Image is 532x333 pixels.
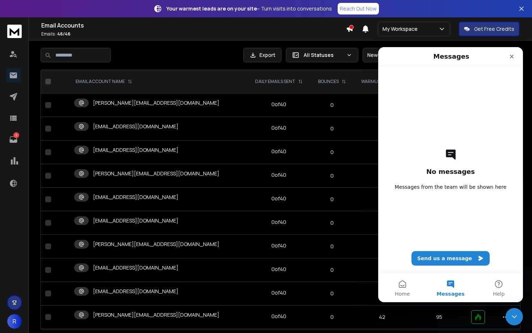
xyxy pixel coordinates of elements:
[353,164,411,188] td: 41
[243,48,282,62] button: Export
[93,193,178,201] p: [EMAIL_ADDRESS][DOMAIN_NAME]
[93,170,219,177] p: [PERSON_NAME][EMAIL_ADDRESS][DOMAIN_NAME]
[93,264,178,271] p: [EMAIL_ADDRESS][DOMAIN_NAME]
[353,117,411,141] td: 45
[271,148,286,155] div: 0 of 40
[315,243,349,250] p: 0
[41,31,346,37] p: Emails :
[353,93,411,117] td: 49
[340,5,377,12] p: Reach Out Now
[506,308,523,325] iframe: Intercom live chat
[318,79,339,84] p: BOUNCES
[93,241,219,248] p: [PERSON_NAME][EMAIL_ADDRESS][DOMAIN_NAME]
[474,25,514,33] p: Get Free Credits
[353,141,411,164] td: 27
[271,101,286,108] div: 0 of 40
[93,217,178,224] p: [EMAIL_ADDRESS][DOMAIN_NAME]
[353,258,411,282] td: 31
[315,125,349,132] p: 0
[353,211,411,235] td: 41
[315,290,349,297] p: 0
[315,149,349,156] p: 0
[93,99,219,107] p: [PERSON_NAME][EMAIL_ADDRESS][DOMAIN_NAME]
[271,313,286,320] div: 0 of 40
[338,3,379,14] a: Reach Out Now
[271,242,286,249] div: 0 of 40
[7,314,22,329] button: R
[255,79,295,84] p: DAILY EMAILS SENT
[271,124,286,132] div: 0 of 40
[13,132,19,138] p: 2
[57,31,71,37] span: 46 / 46
[363,48,410,62] button: Newest
[315,196,349,203] p: 0
[271,218,286,226] div: 0 of 40
[353,235,411,258] td: 21
[315,101,349,109] p: 0
[93,146,178,154] p: [EMAIL_ADDRESS][DOMAIN_NAME]
[315,172,349,179] p: 0
[459,22,519,36] button: Get Free Credits
[76,79,132,84] div: EMAIL ACCOUNT NAME
[271,266,286,273] div: 0 of 40
[315,266,349,274] p: 0
[271,289,286,296] div: 0 of 40
[315,219,349,226] p: 0
[378,47,523,302] iframe: Intercom live chat
[271,195,286,202] div: 0 of 40
[166,5,257,12] strong: Your warmest leads are on your site
[93,288,178,295] p: [EMAIL_ADDRESS][DOMAIN_NAME]
[304,51,343,59] p: All Statuses
[411,305,467,329] td: 95
[353,305,411,329] td: 42
[6,132,21,147] a: 2
[271,171,286,179] div: 0 of 40
[41,21,346,30] h1: Email Accounts
[383,25,421,33] p: My Workspace
[93,123,178,130] p: [EMAIL_ADDRESS][DOMAIN_NAME]
[361,79,396,84] p: WARMUP EMAILS
[93,311,219,319] p: [PERSON_NAME][EMAIL_ADDRESS][DOMAIN_NAME]
[353,188,411,211] td: 35
[315,313,349,321] p: 0
[166,5,332,12] p: – Turn visits into conversations
[7,25,22,38] img: logo
[353,282,411,305] td: 25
